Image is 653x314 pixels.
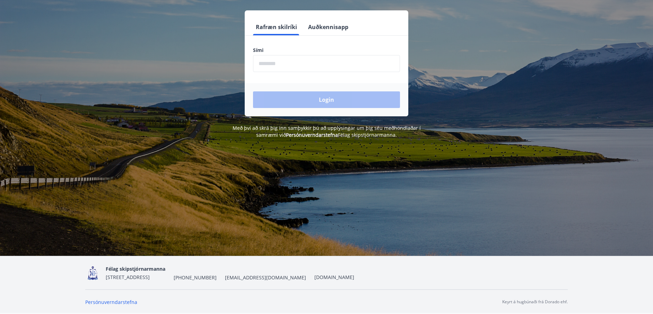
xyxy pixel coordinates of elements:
[85,266,100,280] img: 4fX9JWmG4twATeQ1ej6n556Sc8UHidsvxQtc86h8.png
[253,19,300,35] button: Rafræn skilríki
[286,132,338,138] a: Persónuverndarstefna
[314,274,354,280] a: [DOMAIN_NAME]
[233,125,421,138] span: Með því að skrá þig inn samþykkir þú að upplýsingar um þig séu meðhöndlaðar í samræmi við Félag s...
[85,299,137,305] a: Persónuverndarstefna
[305,19,351,35] button: Auðkennisapp
[502,299,568,305] p: Keyrt á hugbúnaði frá Dorado ehf.
[225,274,306,281] span: [EMAIL_ADDRESS][DOMAIN_NAME]
[174,274,217,281] span: [PHONE_NUMBER]
[106,274,150,280] span: [STREET_ADDRESS]
[253,47,400,54] label: Sími
[106,266,165,272] span: Félag skipstjórnarmanna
